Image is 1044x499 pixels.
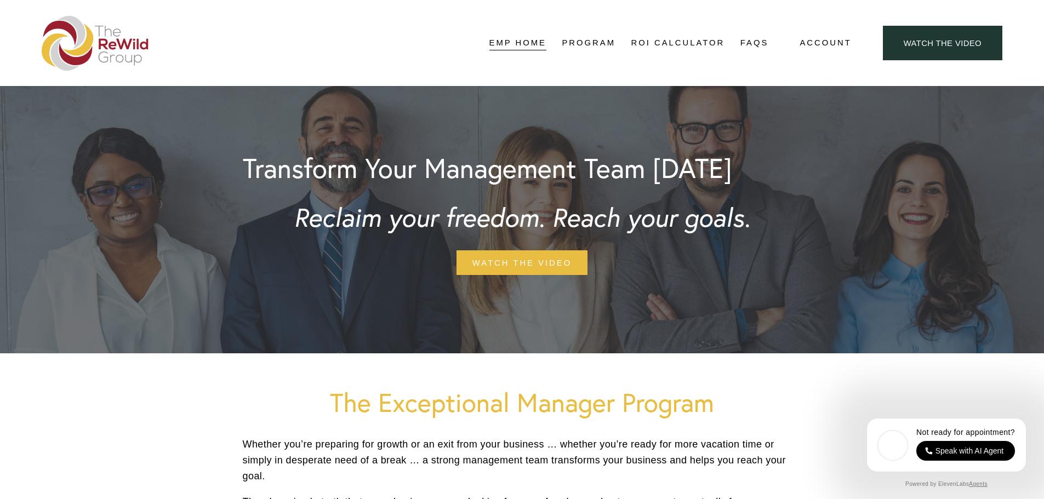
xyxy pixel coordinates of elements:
img: The ReWild Group [42,16,149,71]
a: FAQs [740,35,769,51]
img: Rough Water SEO [8,53,156,186]
h1: Transform Your Management Team [DATE] [243,155,732,182]
img: SEOSpace [77,8,88,19]
a: Account [800,36,851,50]
h1: The Exceptional Manager Program [243,388,802,417]
a: Program [562,35,615,51]
p: Get ready! [24,27,141,38]
em: Reach your goals. [552,201,750,233]
a: watch the video [457,250,587,275]
em: Reclaim your freedom. [294,201,545,233]
a: ROI Calculator [631,35,725,51]
a: Need help? [16,64,36,83]
p: Plugin is loading... [24,38,141,49]
p: Whether you’re preparing for growth or an exit from your business … whether you’re ready for more... [243,437,802,484]
a: Watch the Video [883,26,1002,60]
a: EMP Home [489,35,546,51]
